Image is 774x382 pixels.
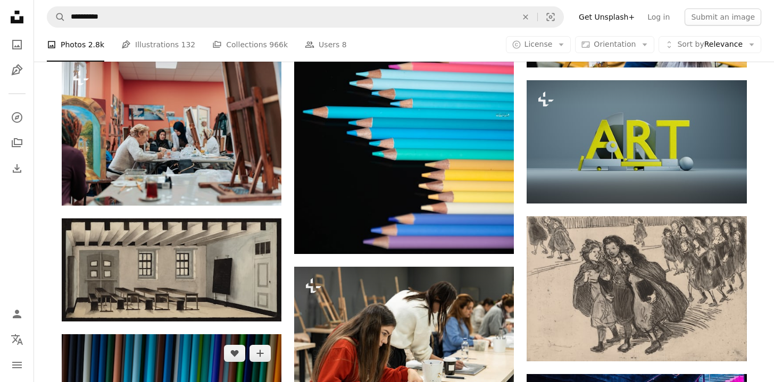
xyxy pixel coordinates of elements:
[6,329,28,350] button: Language
[506,36,571,53] button: License
[6,132,28,154] a: Collections
[342,39,347,50] span: 8
[305,28,347,62] a: Users 8
[527,80,746,203] img: the word art is cut out of a piece of paper
[538,7,563,27] button: Visual search
[6,6,28,30] a: Home — Unsplash
[212,28,288,62] a: Collections 966k
[6,303,28,325] a: Log in / Sign up
[6,107,28,128] a: Explore
[249,345,271,362] button: Add to Collection
[677,39,743,50] span: Relevance
[224,345,245,362] button: Like
[677,40,704,48] span: Sort by
[294,335,514,344] a: a group of women sitting at a table working on drawings
[269,39,288,50] span: 966k
[527,137,746,147] a: the word art is cut out of a piece of paper
[594,40,636,48] span: Orientation
[62,218,281,321] img: photo-1724878019526-91926d24add4
[685,9,761,26] button: Submit an image
[62,265,281,274] a: View the photo by Amsterdam City Archives
[527,216,746,361] img: photo-1746969750526-485a8adfc287
[641,9,676,26] a: Log in
[294,84,514,94] a: a group of colored pencils sitting next to each other
[659,36,761,53] button: Sort byRelevance
[181,39,196,50] span: 132
[6,60,28,81] a: Illustrations
[6,34,28,55] a: Photos
[527,284,746,293] a: View the photo by The Cleveland Museum of Art
[6,354,28,376] button: Menu
[572,9,641,26] a: Get Unsplash+
[575,36,654,53] button: Orientation
[6,158,28,179] a: Download History
[47,6,564,28] form: Find visuals sitewide
[525,40,553,48] span: License
[121,28,195,62] a: Illustrations 132
[62,59,281,205] img: a group of people sitting around a table in a room
[514,7,537,27] button: Clear
[62,127,281,137] a: a group of people sitting around a table in a room
[47,7,65,27] button: Search Unsplash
